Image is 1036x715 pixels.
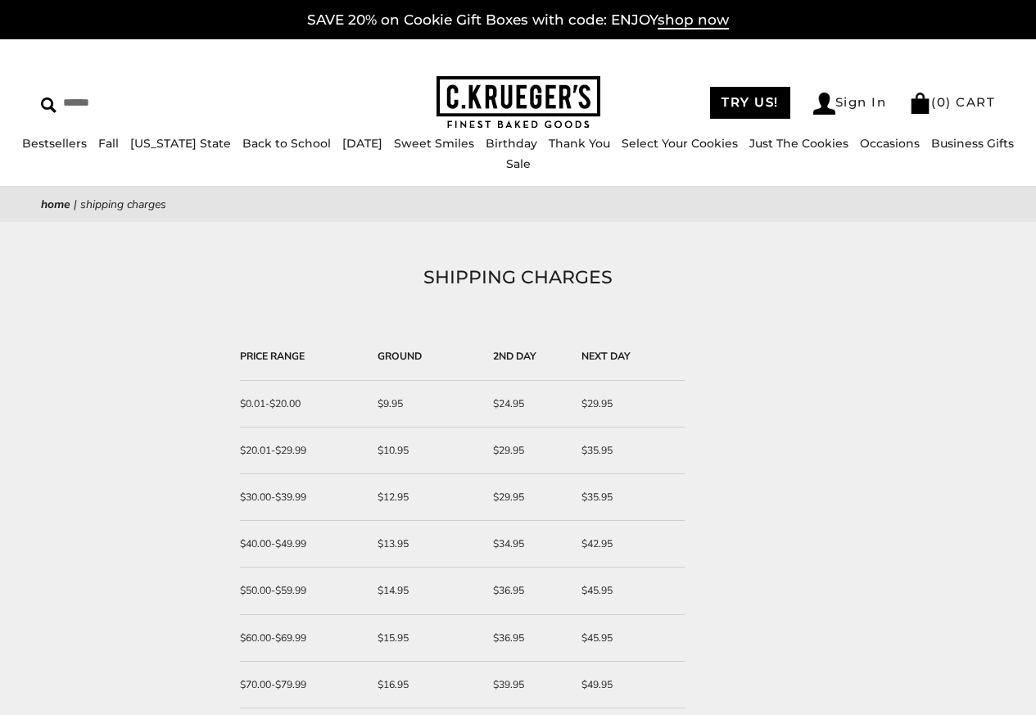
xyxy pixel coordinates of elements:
td: $45.95 [573,568,685,614]
strong: NEXT DAY [581,350,631,363]
a: SAVE 20% on Cookie Gift Boxes with code: ENJOYshop now [307,11,729,29]
a: Fall [98,136,119,151]
img: Search [41,97,57,113]
td: $29.95 [485,428,572,474]
a: Sign In [813,93,887,115]
img: C.KRUEGER'S [437,76,600,129]
td: $9.95 [369,381,485,428]
h1: SHIPPING CHARGES [66,263,970,292]
td: $42.95 [573,521,685,568]
a: Thank You [549,136,610,151]
img: Account [813,93,835,115]
a: Occasions [860,136,920,151]
td: $35.95 [573,428,685,474]
td: $45.95 [573,615,685,662]
a: (0) CART [909,94,995,110]
td: $24.95 [485,381,572,428]
a: Just The Cookies [749,136,848,151]
td: $70.00-$79.99 [240,662,369,708]
td: $60.00-$69.99 [240,615,369,662]
img: Bag [909,93,931,114]
a: TRY US! [710,87,790,119]
td: $13.95 [369,521,485,568]
a: Business Gifts [931,136,1014,151]
td: $0.01-$20.00 [240,381,369,428]
a: [DATE] [342,136,382,151]
a: Home [41,197,70,212]
td: $29.95 [573,381,685,428]
td: $10.95 [369,428,485,474]
span: shop now [658,11,729,29]
td: $50.00-$59.99 [240,568,369,614]
a: Birthday [486,136,537,151]
td: $15.95 [369,615,485,662]
nav: breadcrumbs [41,195,995,214]
td: $39.95 [485,662,572,708]
td: $35.95 [573,474,685,521]
span: SHIPPING CHARGES [80,197,166,212]
input: Search [41,90,260,115]
strong: PRICE RANGE [240,350,305,363]
td: $16.95 [369,662,485,708]
div: $30.00-$39.99 [240,489,361,505]
strong: GROUND [378,350,422,363]
td: $29.95 [485,474,572,521]
a: Sweet Smiles [394,136,474,151]
a: Back to School [242,136,331,151]
td: $36.95 [485,615,572,662]
span: | [74,197,77,212]
strong: 2ND DAY [493,350,536,363]
a: Select Your Cookies [622,136,738,151]
a: Sale [506,156,531,171]
span: $20.01-$29.99 [240,444,306,457]
td: $40.00-$49.99 [240,521,369,568]
td: $14.95 [369,568,485,614]
a: [US_STATE] State [130,136,231,151]
td: $12.95 [369,474,485,521]
td: $36.95 [485,568,572,614]
td: $34.95 [485,521,572,568]
a: Bestsellers [22,136,87,151]
span: 0 [937,94,947,110]
td: $49.95 [573,662,685,708]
